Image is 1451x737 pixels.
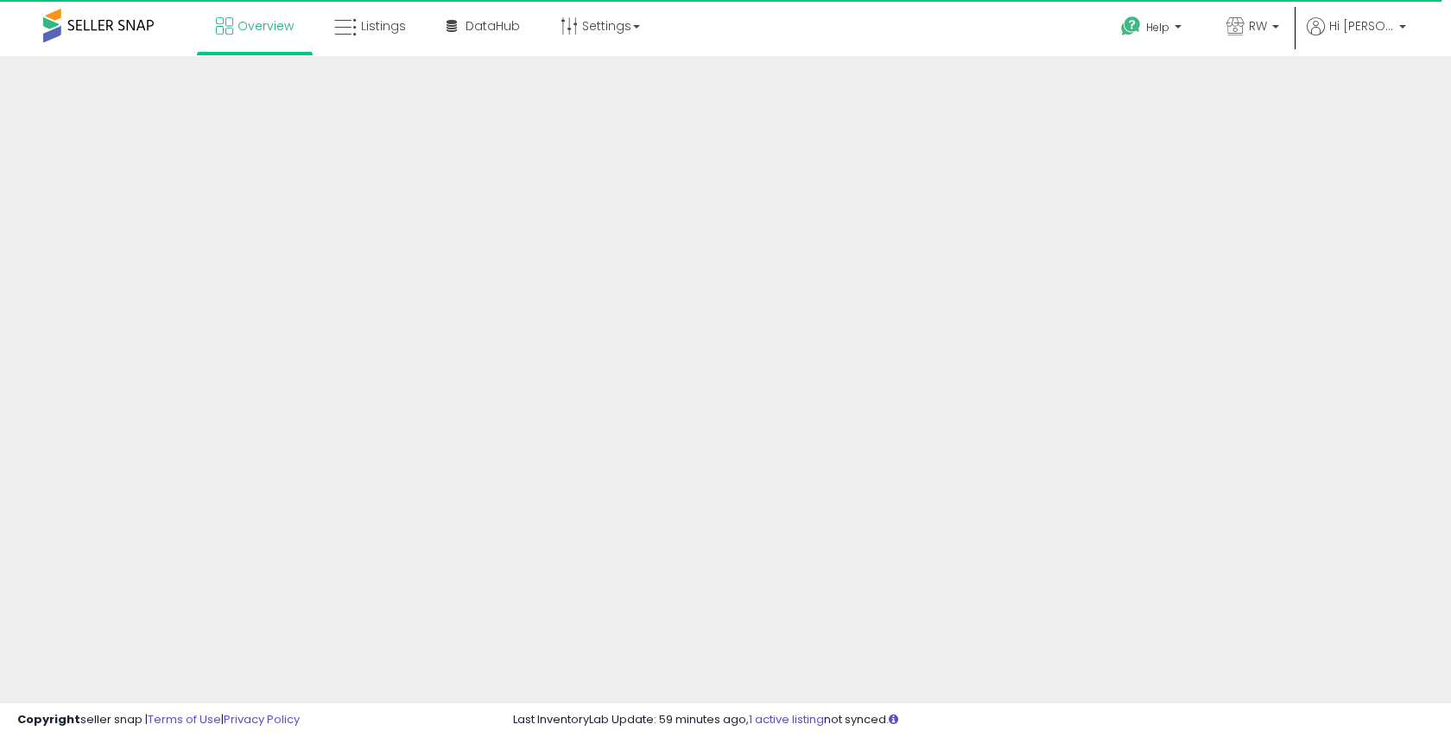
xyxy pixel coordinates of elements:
[361,17,406,35] span: Listings
[148,711,221,727] a: Terms of Use
[17,712,300,728] div: seller snap | |
[1249,17,1267,35] span: RW
[749,711,824,727] a: 1 active listing
[1146,20,1169,35] span: Help
[1307,17,1406,56] a: Hi [PERSON_NAME]
[1120,16,1142,37] i: Get Help
[1329,17,1394,35] span: Hi [PERSON_NAME]
[17,711,80,727] strong: Copyright
[513,712,1434,728] div: Last InventoryLab Update: 59 minutes ago, not synced.
[238,17,294,35] span: Overview
[1107,3,1199,56] a: Help
[466,17,520,35] span: DataHub
[889,714,898,725] i: Click here to read more about un-synced listings.
[224,711,300,727] a: Privacy Policy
